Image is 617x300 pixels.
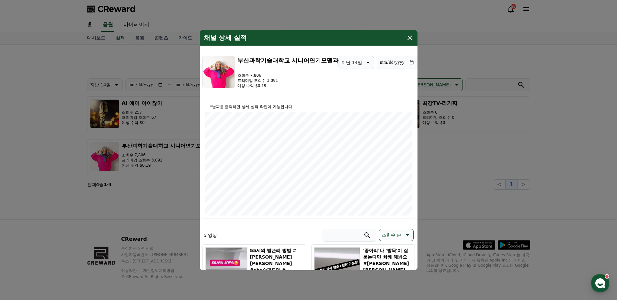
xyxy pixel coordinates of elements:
h4: 채널 상세 실적 [204,34,247,42]
button: 지난 14일 [338,56,374,69]
a: 대화 [43,205,84,221]
a: 홈 [2,205,43,221]
a: 설정 [84,205,124,221]
span: 설정 [100,215,108,220]
p: 프리미엄 조회수 3,091 [237,78,338,83]
button: 조회수 순 [379,229,413,241]
img: 부산과학기술대학교 시니어연기모델과 [202,56,235,88]
div: modal [200,30,417,270]
p: 조회수 순 [382,230,401,239]
p: 지난 14일 [341,58,362,67]
span: 대화 [59,215,67,220]
span: 홈 [20,215,24,220]
p: *날짜를 클릭하면 상세 실적 확인이 가능합니다 [205,104,412,109]
h5: 55세의 발관리 방법 #[PERSON_NAME][PERSON_NAME] #sbs슈퍼모델 #[GEOGRAPHIC_DATA] [250,247,303,280]
h5: '종아리'나 '발목'이 잘 붓는다면 함께 해봐요 #[PERSON_NAME][PERSON_NAME] #2023SBS슈퍼모델 [363,247,412,280]
p: 예상 수익 $0.19 [237,83,338,88]
h3: 부산과학기술대학교 시니어연기모델과 [237,56,338,65]
p: 5 영상 [204,232,217,239]
p: 조회수 7,806 [237,73,338,78]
